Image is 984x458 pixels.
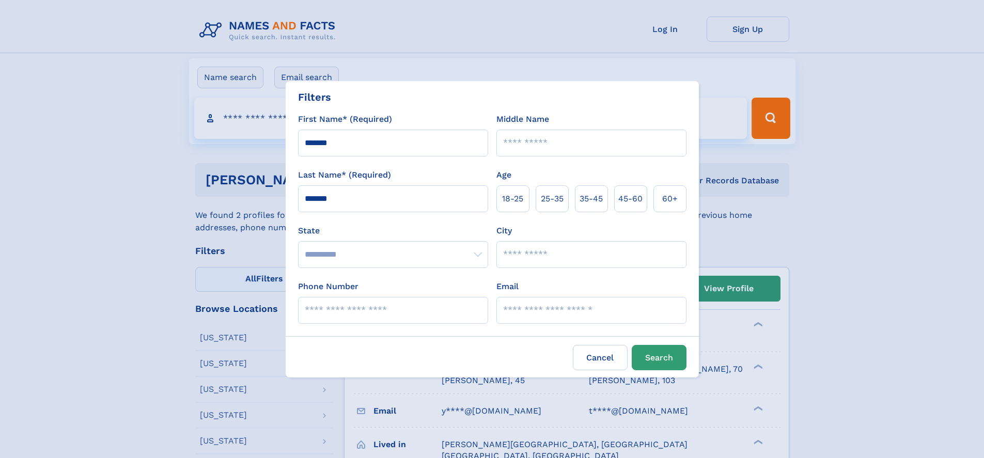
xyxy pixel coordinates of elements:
label: Email [496,280,519,293]
div: Filters [298,89,331,105]
span: 25‑35 [541,193,564,205]
label: Cancel [573,345,628,370]
span: 60+ [662,193,678,205]
label: State [298,225,488,237]
button: Search [632,345,686,370]
span: 18‑25 [502,193,523,205]
span: 35‑45 [580,193,603,205]
label: City [496,225,512,237]
label: Phone Number [298,280,358,293]
label: Age [496,169,511,181]
label: First Name* (Required) [298,113,392,125]
label: Middle Name [496,113,549,125]
span: 45‑60 [618,193,643,205]
label: Last Name* (Required) [298,169,391,181]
